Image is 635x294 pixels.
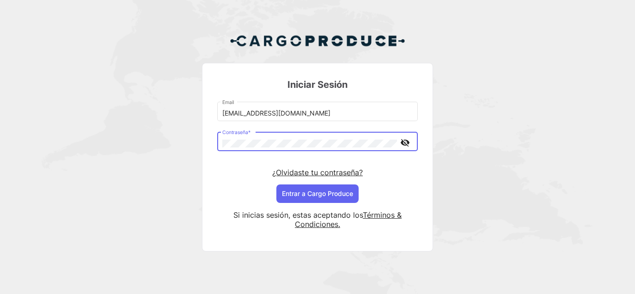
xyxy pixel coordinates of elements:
a: ¿Olvidaste tu contraseña? [272,168,363,177]
button: Entrar a Cargo Produce [276,184,359,203]
mat-icon: visibility_off [399,137,410,148]
img: Cargo Produce Logo [230,30,405,52]
span: Si inicias sesión, estas aceptando los [233,210,363,220]
input: Email [222,110,413,117]
a: Términos & Condiciones. [295,210,402,229]
h3: Iniciar Sesión [217,78,418,91]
